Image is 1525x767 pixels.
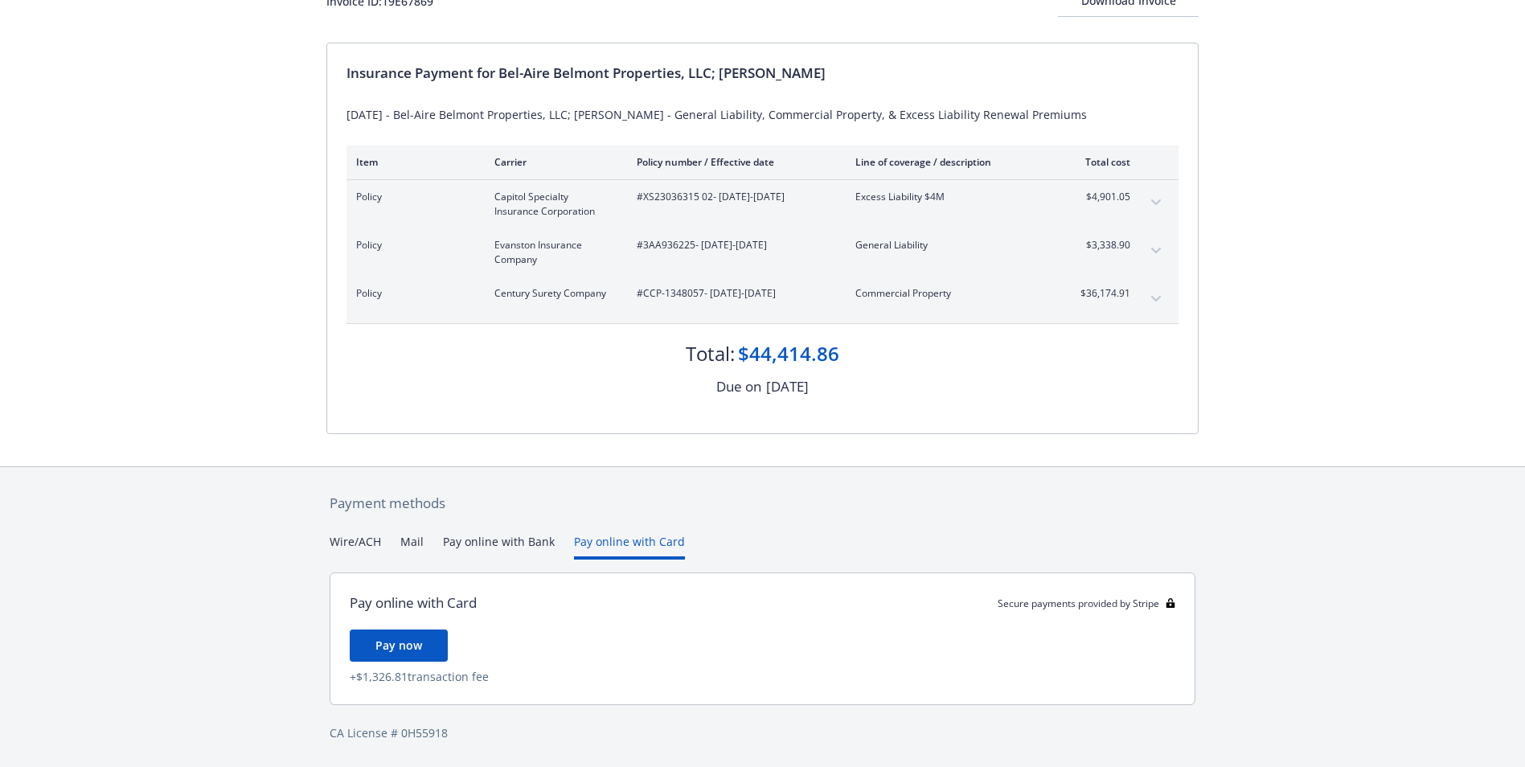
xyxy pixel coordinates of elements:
span: Policy [356,286,469,301]
span: Excess Liability $4M [855,190,1044,204]
button: expand content [1143,286,1169,312]
span: General Liability [855,238,1044,252]
button: expand content [1143,238,1169,264]
div: Due on [716,376,761,397]
span: Policy [356,238,469,252]
span: Pay now [375,638,422,653]
span: Policy [356,190,469,204]
div: Total: [686,340,735,367]
button: Pay now [350,630,448,662]
div: Insurance Payment for Bel-Aire Belmont Properties, LLC; [PERSON_NAME] [346,63,1179,84]
span: $36,174.91 [1070,286,1130,301]
span: $3,338.90 [1070,238,1130,252]
div: Item [356,155,469,169]
div: Policy number / Effective date [637,155,830,169]
div: Secure payments provided by Stripe [998,597,1175,610]
div: Pay online with Card [350,593,477,613]
button: expand content [1143,190,1169,215]
span: Century Surety Company [494,286,611,301]
div: Line of coverage / description [855,155,1044,169]
span: Commercial Property [855,286,1044,301]
div: Carrier [494,155,611,169]
span: #CCP-1348057 - [DATE]-[DATE] [637,286,830,301]
span: #XS23036315 02 - [DATE]-[DATE] [637,190,830,204]
div: Total cost [1070,155,1130,169]
span: Capitol Specialty Insurance Corporation [494,190,611,219]
div: + $1,326.81 transaction fee [350,668,1175,685]
div: PolicyCapitol Specialty Insurance Corporation#XS23036315 02- [DATE]-[DATE]Excess Liability $4M$4,... [346,180,1179,228]
div: Payment methods [330,493,1195,514]
span: #3AA936225 - [DATE]-[DATE] [637,238,830,252]
button: Pay online with Card [574,533,685,560]
div: CA License # 0H55918 [330,724,1195,741]
button: Pay online with Bank [443,533,555,560]
span: Evanston Insurance Company [494,238,611,267]
div: [DATE] - Bel-Aire Belmont Properties, LLC; [PERSON_NAME] - General Liability, Commercial Property... [346,106,1179,123]
button: Mail [400,533,424,560]
div: $44,414.86 [738,340,839,367]
button: Wire/ACH [330,533,381,560]
div: [DATE] [766,376,809,397]
div: PolicyEvanston Insurance Company#3AA936225- [DATE]-[DATE]General Liability$3,338.90expand content [346,228,1179,277]
span: $4,901.05 [1070,190,1130,204]
div: PolicyCentury Surety Company#CCP-1348057- [DATE]-[DATE]Commercial Property$36,174.91expand content [346,277,1179,323]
